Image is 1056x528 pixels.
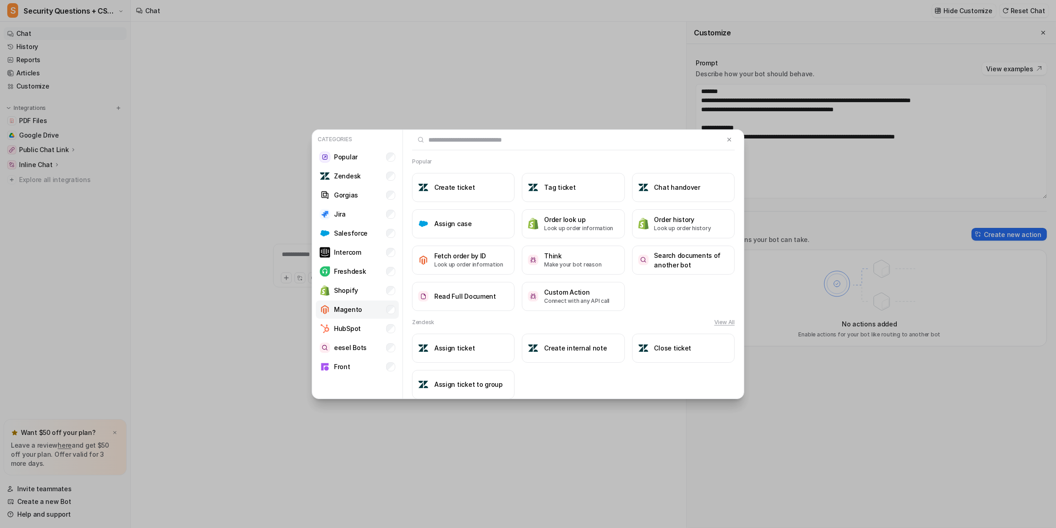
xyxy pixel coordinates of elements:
[418,291,429,301] img: Read Full Document
[522,246,624,275] button: ThinkThinkMake your bot reason
[412,209,515,238] button: Assign caseAssign case
[544,261,601,269] p: Make your bot reason
[522,334,624,363] button: Create internal noteCreate internal note
[334,247,361,257] p: Intercom
[654,183,700,192] h3: Chat handover
[654,251,729,270] h3: Search documents of another bot
[528,255,539,265] img: Think
[412,282,515,311] button: Read Full DocumentRead Full Document
[418,182,429,193] img: Create ticket
[434,380,503,389] h3: Assign ticket to group
[544,287,609,297] h3: Custom Action
[528,217,539,230] img: Order look up
[434,219,472,228] h3: Assign case
[638,182,649,193] img: Chat handover
[418,343,429,354] img: Assign ticket
[418,255,429,266] img: Fetch order by ID
[334,343,367,352] p: eesel Bots
[412,370,515,399] button: Assign ticket to groupAssign ticket to group
[544,215,613,224] h3: Order look up
[632,173,735,202] button: Chat handoverChat handover
[334,209,346,219] p: Jira
[334,286,358,295] p: Shopify
[316,133,399,145] p: Categories
[334,190,358,200] p: Gorgias
[434,291,496,301] h3: Read Full Document
[412,158,432,166] h2: Popular
[654,343,692,353] h3: Close ticket
[528,182,539,193] img: Tag ticket
[434,343,475,353] h3: Assign ticket
[418,218,429,229] img: Assign case
[714,318,735,326] button: View All
[544,224,613,232] p: Look up order information
[638,255,649,265] img: Search documents of another bot
[334,305,362,314] p: Magento
[434,183,475,192] h3: Create ticket
[434,261,503,269] p: Look up order information
[544,183,575,192] h3: Tag ticket
[522,173,624,202] button: Tag ticketTag ticket
[412,334,515,363] button: Assign ticketAssign ticket
[522,282,624,311] button: Custom ActionCustom ActionConnect with any API call
[334,152,358,162] p: Popular
[544,251,601,261] h3: Think
[334,362,350,371] p: Front
[544,343,607,353] h3: Create internal note
[638,217,649,230] img: Order history
[632,209,735,238] button: Order historyOrder historyLook up order history
[334,324,361,333] p: HubSpot
[544,297,609,305] p: Connect with any API call
[418,379,429,390] img: Assign ticket to group
[334,266,366,276] p: Freshdesk
[528,343,539,354] img: Create internal note
[334,228,368,238] p: Salesforce
[334,171,361,181] p: Zendesk
[632,334,735,363] button: Close ticketClose ticket
[412,318,434,326] h2: Zendesk
[528,291,539,301] img: Custom Action
[522,209,624,238] button: Order look upOrder look upLook up order information
[412,246,515,275] button: Fetch order by IDFetch order by IDLook up order information
[412,173,515,202] button: Create ticketCreate ticket
[654,224,711,232] p: Look up order history
[434,251,503,261] h3: Fetch order by ID
[638,343,649,354] img: Close ticket
[654,215,711,224] h3: Order history
[632,246,735,275] button: Search documents of another botSearch documents of another bot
